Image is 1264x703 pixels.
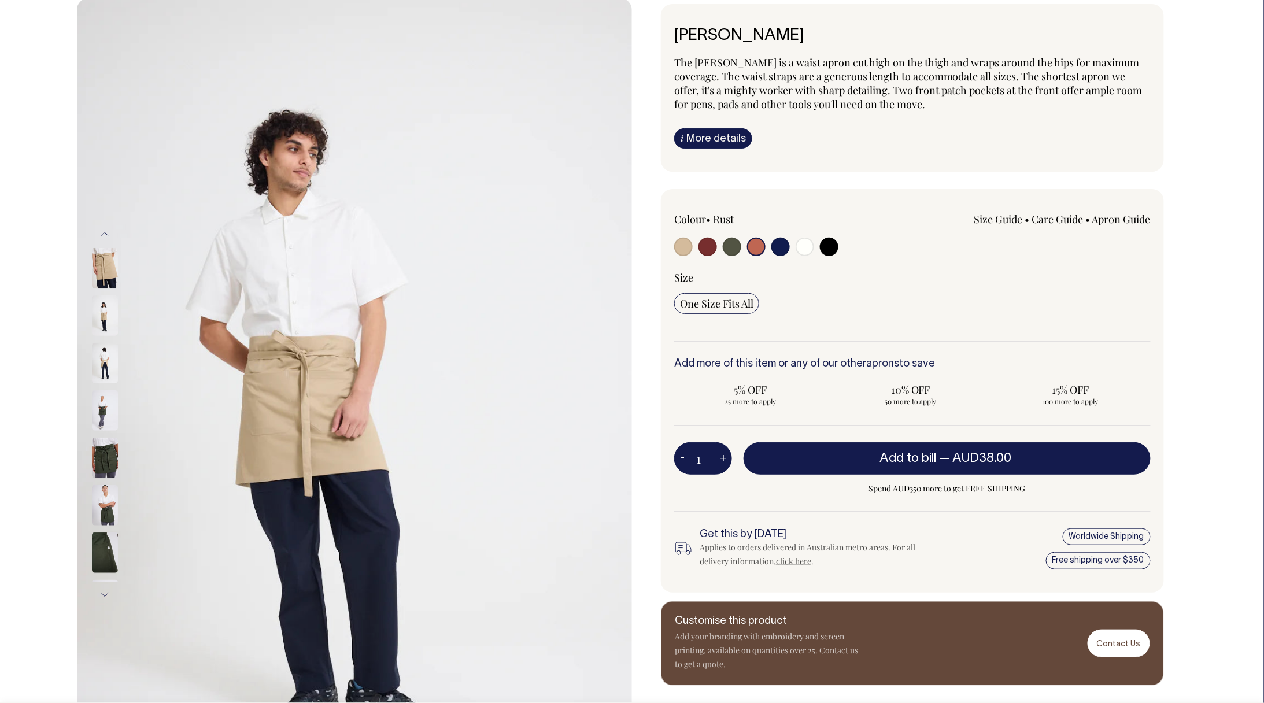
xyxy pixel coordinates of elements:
img: khaki [92,295,118,336]
a: aprons [866,359,899,369]
span: 10% OFF [840,383,982,397]
img: khaki [92,248,118,288]
img: olive [92,485,118,526]
a: Contact Us [1088,630,1150,657]
h6: Customise this product [675,616,860,627]
img: khaki [92,343,118,383]
a: Apron Guide [1092,212,1151,226]
h6: Add more of this item or any of our other to save [674,358,1151,370]
input: 10% OFF 50 more to apply [834,379,988,409]
span: 100 more to apply [1000,397,1141,406]
span: • [1025,212,1030,226]
img: olive [92,532,118,573]
span: AUD38.00 [953,453,1012,464]
input: One Size Fits All [674,293,759,314]
span: One Size Fits All [680,297,753,310]
img: olive [92,390,118,431]
button: + [714,447,732,470]
span: 25 more to apply [680,397,822,406]
a: iMore details [674,128,752,149]
label: Rust [713,212,734,226]
div: Size [674,271,1151,284]
div: Applies to orders delivered in Australian metro areas. For all delivery information, . [700,541,934,568]
span: 50 more to apply [840,397,982,406]
button: Add to bill —AUD38.00 [744,442,1151,475]
input: 5% OFF 25 more to apply [674,379,827,409]
span: • [706,212,711,226]
span: — [940,453,1015,464]
h6: Get this by [DATE] [700,529,934,541]
button: Previous [96,221,113,247]
div: Colour [674,212,865,226]
span: 15% OFF [1000,383,1141,397]
span: Add to bill [880,453,937,464]
img: olive [92,438,118,478]
input: 15% OFF 100 more to apply [994,379,1147,409]
button: Next [96,582,113,608]
h6: [PERSON_NAME] [674,27,1151,45]
button: - [674,447,690,470]
img: olive [92,580,118,620]
p: Add your branding with embroidery and screen printing, available on quantities over 25. Contact u... [675,630,860,671]
a: click here [776,556,811,567]
a: Care Guide [1032,212,1084,226]
span: The [PERSON_NAME] is a waist apron cut high on the thigh and wraps around the hips for maximum co... [674,55,1143,111]
span: • [1086,212,1091,226]
a: Size Guide [974,212,1023,226]
span: Spend AUD350 more to get FREE SHIPPING [744,482,1151,495]
span: 5% OFF [680,383,822,397]
span: i [681,132,683,144]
